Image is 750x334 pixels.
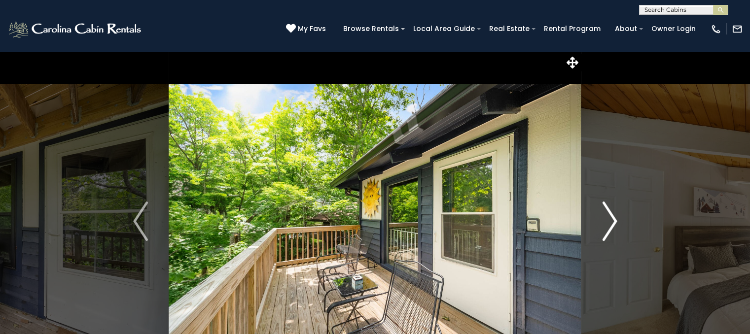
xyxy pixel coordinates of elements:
img: arrow [602,201,617,241]
a: Owner Login [646,21,701,36]
a: Browse Rentals [338,21,404,36]
a: Local Area Guide [408,21,480,36]
img: arrow [133,201,148,241]
img: mail-regular-white.png [732,24,743,34]
a: Real Estate [484,21,535,36]
a: About [610,21,642,36]
a: Rental Program [539,21,606,36]
span: My Favs [298,24,326,34]
a: My Favs [286,24,328,34]
img: phone-regular-white.png [711,24,721,34]
img: White-1-2.png [7,19,144,39]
